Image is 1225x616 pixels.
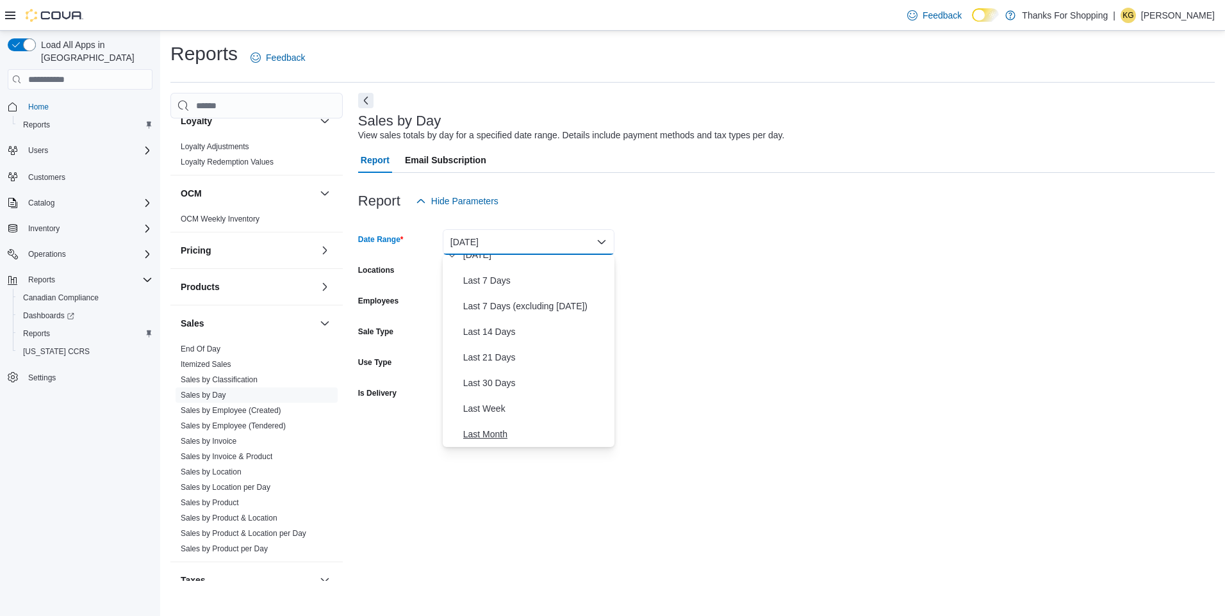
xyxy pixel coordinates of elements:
[463,375,609,391] span: Last 30 Days
[18,290,104,305] a: Canadian Compliance
[181,498,239,507] a: Sales by Product
[23,221,152,236] span: Inventory
[23,168,152,184] span: Customers
[358,296,399,306] label: Employees
[181,514,277,523] a: Sales by Product & Location
[23,328,50,339] span: Reports
[181,115,212,127] h3: Loyalty
[23,311,74,321] span: Dashboards
[170,139,343,175] div: Loyalty
[245,45,310,70] a: Feedback
[266,51,305,64] span: Feedback
[26,9,83,22] img: Cova
[3,142,158,159] button: Users
[23,293,99,303] span: Canadian Compliance
[181,452,272,461] a: Sales by Invoice & Product
[18,344,95,359] a: [US_STATE] CCRS
[317,572,333,588] button: Taxes
[181,574,315,587] button: Taxes
[181,142,249,151] a: Loyalty Adjustments
[972,8,999,22] input: Dark Mode
[181,437,236,446] a: Sales by Invoice
[181,115,315,127] button: Loyalty
[181,187,202,200] h3: OCM
[463,298,609,314] span: Last 7 Days (excluding [DATE])
[317,279,333,295] button: Products
[18,308,79,323] a: Dashboards
[181,391,226,400] a: Sales by Day
[181,244,211,257] h3: Pricing
[1122,8,1133,23] span: KG
[181,244,315,257] button: Pricing
[170,41,238,67] h1: Reports
[170,211,343,232] div: OCM
[23,346,90,357] span: [US_STATE] CCRS
[23,195,152,211] span: Catalog
[1141,8,1215,23] p: [PERSON_NAME]
[181,544,268,553] a: Sales by Product per Day
[181,529,306,538] a: Sales by Product & Location per Day
[181,513,277,523] span: Sales by Product & Location
[181,142,249,152] span: Loyalty Adjustments
[13,343,158,361] button: [US_STATE] CCRS
[181,528,306,539] span: Sales by Product & Location per Day
[317,113,333,129] button: Loyalty
[358,234,404,245] label: Date Range
[23,272,60,288] button: Reports
[181,187,315,200] button: OCM
[23,247,71,262] button: Operations
[23,99,152,115] span: Home
[463,350,609,365] span: Last 21 Days
[181,483,270,492] a: Sales by Location per Day
[181,482,270,492] span: Sales by Location per Day
[23,247,152,262] span: Operations
[358,129,785,142] div: View sales totals by day for a specified date range. Details include payment methods and tax type...
[3,245,158,263] button: Operations
[13,116,158,134] button: Reports
[181,317,315,330] button: Sales
[1113,8,1115,23] p: |
[181,436,236,446] span: Sales by Invoice
[28,102,49,112] span: Home
[463,426,609,442] span: Last Month
[13,325,158,343] button: Reports
[23,221,65,236] button: Inventory
[181,375,258,384] a: Sales by Classification
[181,544,268,554] span: Sales by Product per Day
[181,214,259,224] span: OCM Weekly Inventory
[28,373,56,383] span: Settings
[358,388,397,398] label: Is Delivery
[1121,8,1136,23] div: Karlee Gendreau
[358,357,391,368] label: Use Type
[3,271,158,289] button: Reports
[36,38,152,64] span: Load All Apps in [GEOGRAPHIC_DATA]
[361,147,390,173] span: Report
[170,341,343,562] div: Sales
[18,117,55,133] a: Reports
[463,247,609,263] span: [DATE]
[181,451,272,462] span: Sales by Invoice & Product
[181,344,220,353] a: End Of Day
[181,280,315,293] button: Products
[463,324,609,339] span: Last 14 Days
[405,147,486,173] span: Email Subscription
[23,272,152,288] span: Reports
[18,326,55,341] a: Reports
[28,249,66,259] span: Operations
[358,265,395,275] label: Locations
[181,317,204,330] h3: Sales
[181,215,259,223] a: OCM Weekly Inventory
[23,170,70,185] a: Customers
[3,220,158,238] button: Inventory
[1022,8,1108,23] p: Thanks For Shopping
[28,172,65,182] span: Customers
[181,498,239,508] span: Sales by Product
[358,93,374,108] button: Next
[411,188,504,214] button: Hide Parameters
[463,401,609,416] span: Last Week
[3,167,158,186] button: Customers
[181,360,231,369] a: Itemized Sales
[181,406,281,415] a: Sales by Employee (Created)
[3,194,158,212] button: Catalog
[23,370,61,385] a: Settings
